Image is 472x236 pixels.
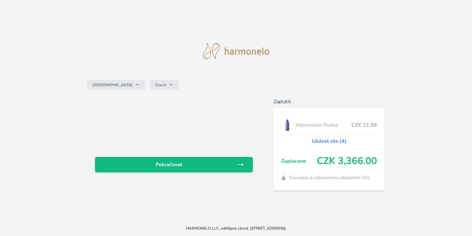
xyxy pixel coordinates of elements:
[312,137,347,145] a: Ukázat vše (4)
[317,155,377,167] span: CZK 3,366.00
[273,98,385,105] h6: Zaplatit
[95,157,253,172] a: Pokračovat
[92,82,133,87] span: [GEOGRAPHIC_DATA]
[87,80,145,90] button: [GEOGRAPHIC_DATA]
[281,157,317,165] span: Zaplaceno
[289,175,371,181] span: Transakce je zabezpečena připojením SSL
[203,43,270,59] img: logo.svg
[351,121,377,129] span: CZK 21.98
[100,161,237,168] span: Pokračovat
[296,121,351,129] span: Harmonelo Probio
[281,117,293,133] img: CLEAN_PROBIO_se_stinem_x-lo.jpg
[150,80,179,90] button: Czech
[155,82,166,87] span: Czech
